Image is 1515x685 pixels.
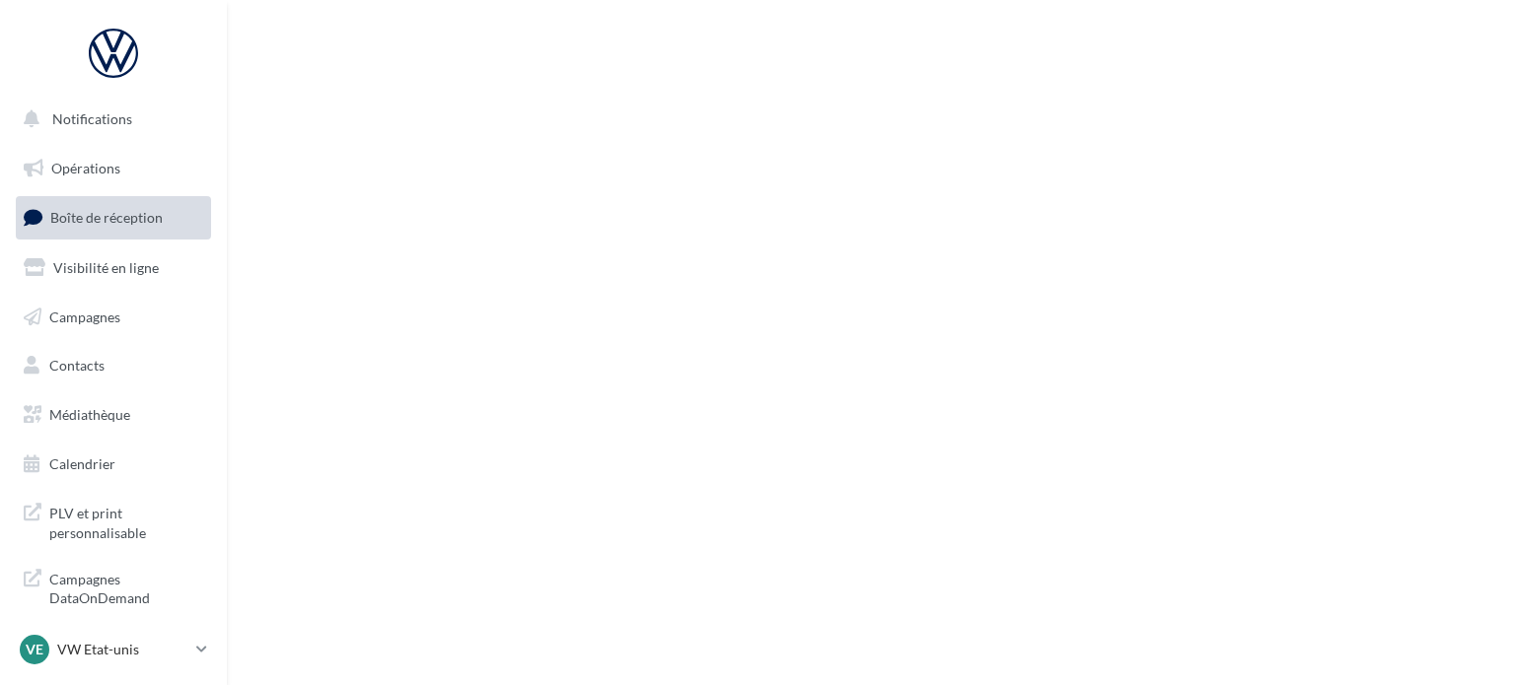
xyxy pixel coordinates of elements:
span: Campagnes DataOnDemand [49,566,203,608]
a: PLV et print personnalisable [12,492,215,550]
span: PLV et print personnalisable [49,500,203,542]
a: Visibilité en ligne [12,247,215,289]
a: Campagnes [12,297,215,338]
span: Visibilité en ligne [53,259,159,276]
a: Calendrier [12,444,215,485]
span: Médiathèque [49,406,130,423]
a: VE VW Etat-unis [16,631,211,668]
span: Campagnes [49,308,120,324]
a: Médiathèque [12,394,215,436]
a: Contacts [12,345,215,386]
span: Contacts [49,357,105,374]
span: Opérations [51,160,120,176]
a: Boîte de réception [12,196,215,239]
a: Opérations [12,148,215,189]
p: VW Etat-unis [57,640,188,659]
span: Calendrier [49,455,115,472]
span: VE [26,640,43,659]
span: Boîte de réception [50,209,163,226]
button: Notifications [12,99,207,140]
span: Notifications [52,110,132,127]
a: Campagnes DataOnDemand [12,558,215,616]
